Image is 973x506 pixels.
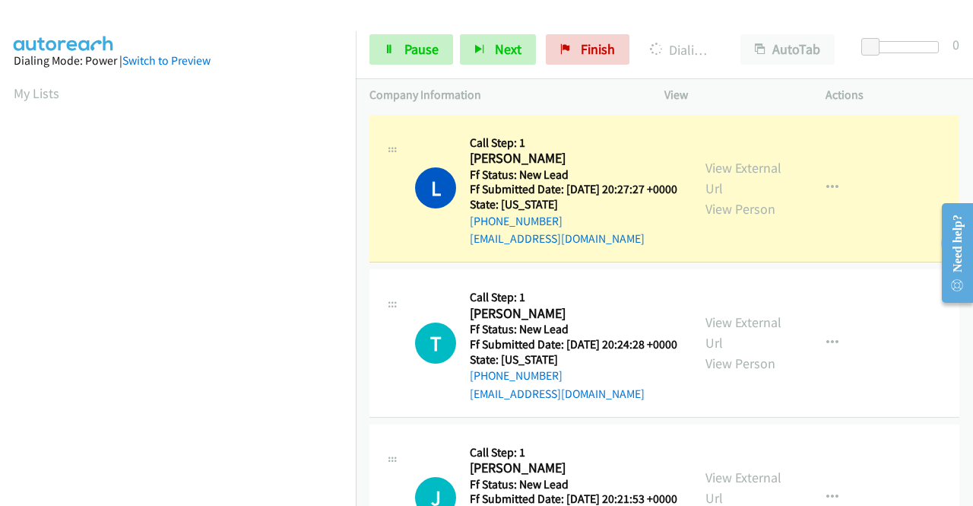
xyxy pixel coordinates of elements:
div: Delay between calls (in seconds) [869,41,939,53]
button: AutoTab [740,34,835,65]
a: Switch to Preview [122,53,211,68]
h1: T [415,323,456,364]
h5: Ff Submitted Date: [DATE] 20:27:27 +0000 [470,182,677,197]
span: Next [495,40,521,58]
iframe: Resource Center [930,193,973,313]
a: View External Url [705,159,781,197]
h5: State: [US_STATE] [470,197,677,212]
a: [PHONE_NUMBER] [470,214,563,228]
p: View [664,86,798,104]
a: [EMAIL_ADDRESS][DOMAIN_NAME] [470,387,645,401]
h5: Ff Status: New Lead [470,477,677,492]
a: Finish [546,34,629,65]
a: View Person [705,200,775,218]
a: My Lists [14,84,59,102]
p: Company Information [369,86,637,104]
div: 0 [952,34,959,55]
h5: Ff Submitted Date: [DATE] 20:24:28 +0000 [470,337,677,352]
p: Actions [826,86,959,104]
h1: L [415,167,456,208]
h5: Call Step: 1 [470,290,677,305]
h5: Ff Status: New Lead [470,322,677,337]
h2: [PERSON_NAME] [470,305,673,323]
h2: [PERSON_NAME] [470,150,673,167]
a: View Person [705,355,775,372]
h5: Ff Status: New Lead [470,167,677,183]
div: Dialing Mode: Power | [14,52,342,70]
div: The call is yet to be attempted [415,323,456,364]
h5: Call Step: 1 [470,445,677,460]
span: Finish [581,40,615,58]
a: [PHONE_NUMBER] [470,368,563,383]
span: Pause [404,40,439,58]
a: [EMAIL_ADDRESS][DOMAIN_NAME] [470,231,645,246]
button: Next [460,34,536,65]
p: Dialing [PERSON_NAME] [650,40,713,60]
a: Pause [369,34,453,65]
a: View External Url [705,313,781,352]
h5: State: [US_STATE] [470,352,677,368]
h5: Call Step: 1 [470,135,677,151]
h2: [PERSON_NAME] [470,460,673,477]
